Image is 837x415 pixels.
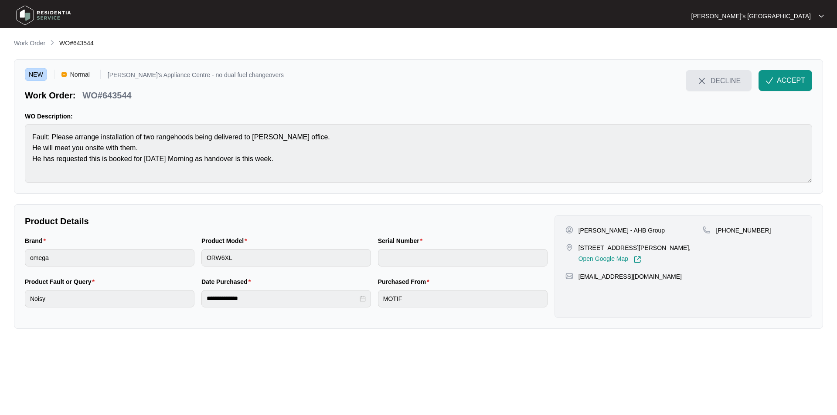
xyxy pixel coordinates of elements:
a: Open Google Map [578,256,641,263]
label: Product Model [201,236,251,245]
p: [STREET_ADDRESS][PERSON_NAME], [578,243,691,252]
input: Purchased From [378,290,548,307]
p: WO Description: [25,112,812,121]
span: Normal [67,68,93,81]
input: Date Purchased [207,294,358,303]
img: map-pin [565,272,573,280]
p: [PERSON_NAME]'s [GEOGRAPHIC_DATA] [691,12,811,20]
label: Serial Number [378,236,426,245]
p: Product Details [25,215,548,227]
input: Product Model [201,249,371,267]
img: chevron-right [49,39,56,46]
p: WO#643544 [82,89,131,101]
input: Product Fault or Query [25,290,194,307]
input: Serial Number [378,249,548,267]
p: [PERSON_NAME]'s Appliance Centre - no dual fuel changeovers [108,72,284,81]
span: NEW [25,68,47,81]
label: Product Fault or Query [25,277,98,286]
span: WO#643544 [59,40,94,47]
input: Brand [25,249,194,267]
label: Purchased From [378,277,433,286]
img: residentia service logo [13,2,74,28]
label: Date Purchased [201,277,254,286]
button: close-IconDECLINE [686,70,752,91]
img: user-pin [565,226,573,234]
a: Work Order [12,39,47,48]
img: check-Icon [766,77,773,84]
p: Work Order: [25,89,75,101]
img: Vercel Logo [61,72,67,77]
img: map-pin [565,243,573,251]
textarea: Fault: Please arrange installation of two rangehoods being delivered to [PERSON_NAME] office. He ... [25,124,812,183]
img: map-pin [703,226,711,234]
p: [EMAIL_ADDRESS][DOMAIN_NAME] [578,272,682,281]
img: dropdown arrow [819,14,824,18]
p: Work Order [14,39,45,47]
img: Link-External [633,256,641,263]
p: [PHONE_NUMBER] [716,226,771,235]
span: ACCEPT [777,75,805,86]
label: Brand [25,236,49,245]
img: close-Icon [697,76,707,86]
span: DECLINE [711,76,741,85]
button: check-IconACCEPT [759,70,812,91]
p: [PERSON_NAME] - AHB Group [578,226,665,235]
